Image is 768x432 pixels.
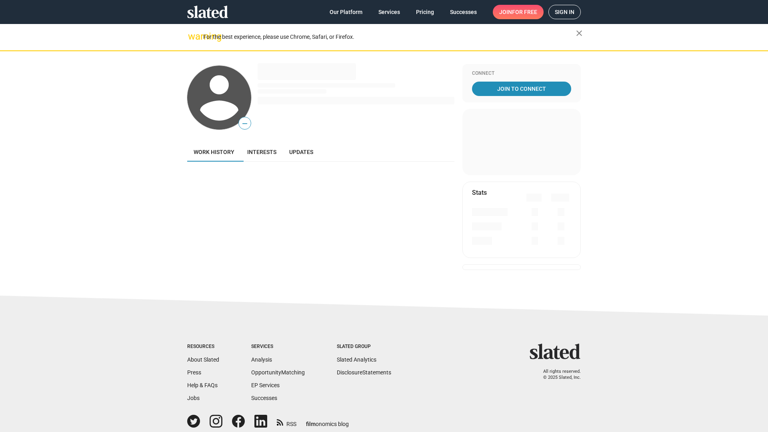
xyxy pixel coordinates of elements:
span: Pricing [416,5,434,19]
a: filmonomics blog [306,414,349,428]
a: Press [187,369,201,376]
a: Successes [444,5,483,19]
a: EP Services [251,382,280,388]
a: Our Platform [323,5,369,19]
a: DisclosureStatements [337,369,391,376]
span: Our Platform [330,5,362,19]
a: OpportunityMatching [251,369,305,376]
p: All rights reserved. © 2025 Slated, Inc. [535,369,581,380]
span: Join To Connect [474,82,570,96]
a: About Slated [187,356,219,363]
span: Successes [450,5,477,19]
a: Updates [283,142,320,162]
mat-icon: close [574,28,584,38]
a: RSS [277,416,296,428]
span: Updates [289,149,313,155]
a: Interests [241,142,283,162]
span: Sign in [555,5,574,19]
span: Work history [194,149,234,155]
a: Services [372,5,406,19]
div: Connect [472,70,571,77]
mat-card-title: Stats [472,188,487,197]
span: Join [499,5,537,19]
a: Join To Connect [472,82,571,96]
div: Services [251,344,305,350]
a: Joinfor free [493,5,544,19]
a: Jobs [187,395,200,401]
a: Help & FAQs [187,382,218,388]
a: Analysis [251,356,272,363]
span: film [306,421,316,427]
span: Services [378,5,400,19]
div: For the best experience, please use Chrome, Safari, or Firefox. [203,32,576,42]
a: Work history [187,142,241,162]
a: Sign in [548,5,581,19]
span: Interests [247,149,276,155]
div: Resources [187,344,219,350]
mat-icon: warning [188,32,198,41]
a: Slated Analytics [337,356,376,363]
div: Slated Group [337,344,391,350]
span: — [239,118,251,129]
a: Successes [251,395,277,401]
a: Pricing [410,5,440,19]
span: for free [512,5,537,19]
